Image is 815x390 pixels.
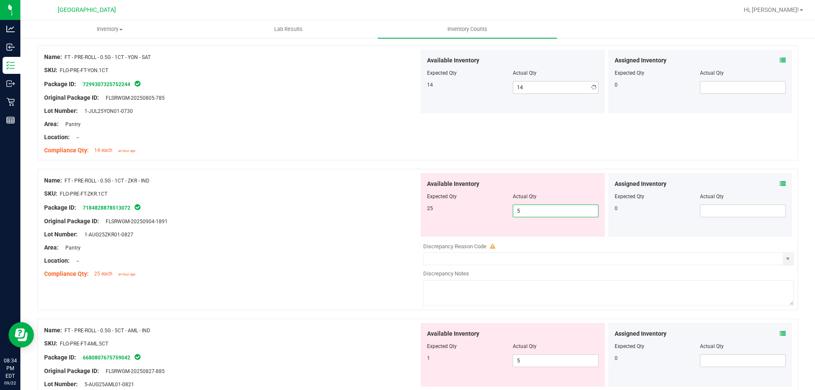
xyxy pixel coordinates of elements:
[700,193,786,200] div: Actual Qty
[263,25,314,33] span: Lab Results
[44,81,76,87] span: Package ID:
[21,25,199,33] span: Inventory
[6,25,15,33] inline-svg: Analytics
[427,82,433,88] span: 14
[700,69,786,77] div: Actual Qty
[513,70,537,76] span: Actual Qty
[44,53,62,60] span: Name:
[20,20,199,38] a: Inventory
[513,81,598,93] input: 14
[615,329,666,338] span: Assigned Inventory
[44,381,78,387] span: Lot Number:
[378,20,556,38] a: Inventory Counts
[423,269,794,278] div: Discrepancy Notes
[44,121,59,127] span: Area:
[427,343,457,349] span: Expected Qty
[44,134,70,140] span: Location:
[44,177,62,184] span: Name:
[72,258,79,264] span: --
[427,329,479,338] span: Available Inventory
[44,270,89,277] span: Compliance Qty:
[134,203,141,211] span: In Sync
[6,43,15,51] inline-svg: Inbound
[101,368,165,374] span: FLSRWGM-20250827-885
[427,70,457,76] span: Expected Qty
[615,342,700,350] div: Expected Qty
[118,272,135,276] span: an hour ago
[83,355,130,361] a: 6680807675759042
[615,193,700,200] div: Expected Qty
[427,194,457,199] span: Expected Qty
[423,243,486,250] span: Discrepancy Reason Code
[83,81,130,87] a: 7299307325752244
[118,149,135,153] span: an hour ago
[60,191,107,197] span: FLO-PRE-FT-ZKR.1CT
[44,368,99,374] span: Original Package ID:
[65,328,150,334] span: FT - PRE-ROLL - 0.5G - 5CT - AML - IND
[700,342,786,350] div: Actual Qty
[134,79,141,88] span: In Sync
[94,147,112,153] span: 14 each
[44,218,99,224] span: Original Package ID:
[61,245,81,251] span: Pantry
[615,354,700,362] div: 0
[80,382,134,387] span: 5-AUG25AML01-0821
[615,69,700,77] div: Expected Qty
[101,95,165,101] span: FLSRWGM-20250805-785
[4,380,17,386] p: 09/22
[60,67,108,73] span: FLO-PRE-FT-YON.1CT
[80,108,133,114] span: 1-JUL25YON01-0730
[101,219,168,224] span: FLSRWGM-20250904-1891
[44,340,57,347] span: SKU:
[199,20,378,38] a: Lab Results
[44,67,57,73] span: SKU:
[72,135,79,140] span: --
[6,79,15,88] inline-svg: Outbound
[44,147,89,154] span: Compliance Qty:
[783,253,793,265] span: select
[44,244,59,251] span: Area:
[427,180,479,188] span: Available Inventory
[436,25,499,33] span: Inventory Counts
[6,61,15,70] inline-svg: Inventory
[44,257,70,264] span: Location:
[58,6,116,14] span: [GEOGRAPHIC_DATA]
[513,194,537,199] span: Actual Qty
[65,178,149,184] span: FT - PRE-ROLL - 0.5G - 1CT - ZKR - IND
[94,271,112,277] span: 25 each
[44,327,62,334] span: Name:
[60,341,108,347] span: FLO-PRE-FT-AML.5CT
[615,180,666,188] span: Assigned Inventory
[744,6,799,13] span: Hi, [PERSON_NAME]!
[6,116,15,124] inline-svg: Reports
[134,353,141,361] span: In Sync
[44,190,57,197] span: SKU:
[4,357,17,380] p: 08:34 PM EDT
[83,205,130,211] a: 7184828878513072
[615,81,700,89] div: 0
[65,54,151,60] span: FT - PRE-ROLL - 0.5G - 1CT - YON - SAT
[44,204,76,211] span: Package ID:
[427,205,433,211] span: 25
[8,322,34,348] iframe: Resource center
[427,355,430,361] span: 1
[80,232,133,238] span: 1-AUG25ZKR01-0827
[513,343,537,349] span: Actual Qty
[44,231,78,238] span: Lot Number:
[44,354,76,361] span: Package ID:
[615,56,666,65] span: Assigned Inventory
[44,94,99,101] span: Original Package ID:
[513,355,598,367] input: 5
[61,121,81,127] span: Pantry
[427,56,479,65] span: Available Inventory
[6,98,15,106] inline-svg: Retail
[44,107,78,114] span: Lot Number:
[615,205,700,212] div: 0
